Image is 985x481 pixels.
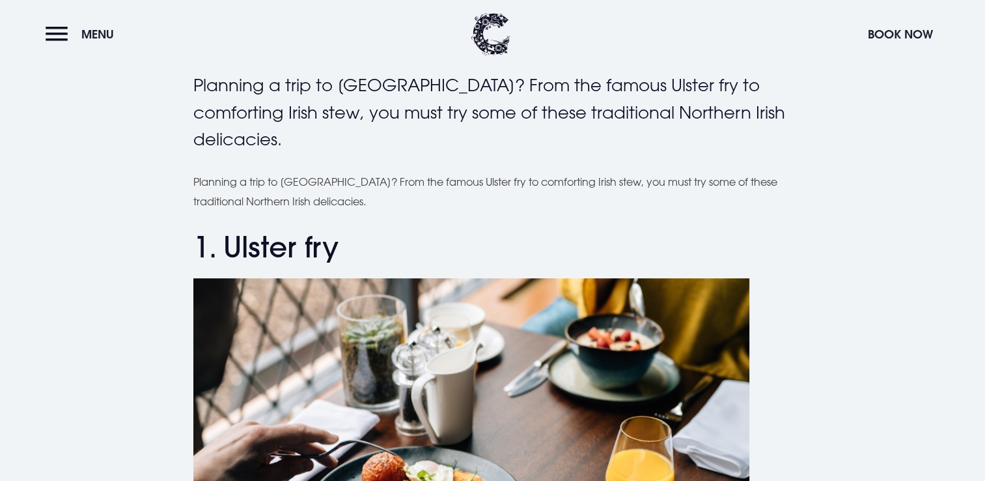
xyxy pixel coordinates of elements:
[861,20,939,48] button: Book Now
[46,20,120,48] button: Menu
[471,13,510,55] img: Clandeboye Lodge
[193,230,792,265] h2: 1. Ulster fry
[193,72,792,153] p: Planning a trip to [GEOGRAPHIC_DATA]? From the famous Ulster fry to comforting Irish stew, you mu...
[193,172,792,212] p: Planning a trip to [GEOGRAPHIC_DATA]? From the famous Ulster fry to comforting Irish stew, you mu...
[81,27,114,42] span: Menu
